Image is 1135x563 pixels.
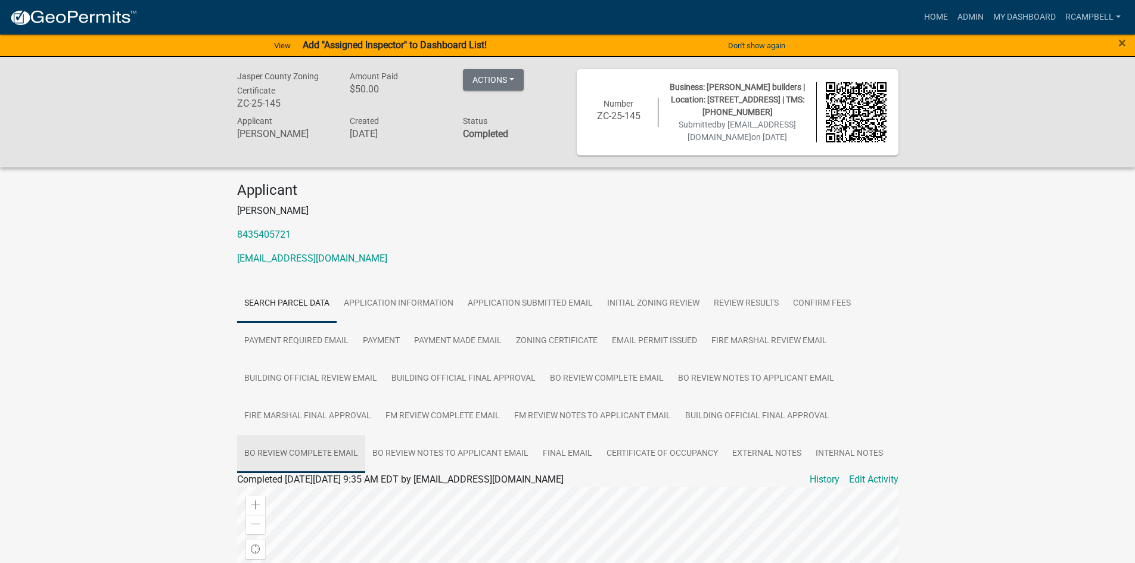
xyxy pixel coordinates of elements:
a: [EMAIL_ADDRESS][DOMAIN_NAME] [237,253,387,264]
a: FM Review Notes to Applicant Email [507,397,678,436]
div: Zoom in [246,496,265,515]
span: Amount Paid [350,71,398,81]
a: Email Permit Issued [605,322,704,360]
a: Final Email [536,435,599,473]
a: BO Review Complete Email [237,435,365,473]
a: Home [919,6,953,29]
a: My Dashboard [988,6,1061,29]
div: Zoom out [246,515,265,534]
strong: Completed [463,128,508,139]
a: Fire Marshal Review Email [704,322,834,360]
a: FM Review Complete Email [378,397,507,436]
h4: Applicant [237,182,898,199]
a: Payment [356,322,407,360]
span: × [1118,35,1126,51]
span: Applicant [237,116,272,126]
a: Payment Required Email [237,322,356,360]
span: Created [350,116,379,126]
h6: ZC-25-145 [589,110,649,122]
a: BO Review Notes to Applicant Email [671,360,841,398]
strong: Add "Assigned Inspector" to Dashboard List! [303,39,487,51]
button: Actions [463,69,524,91]
a: Building Official Review Email [237,360,384,398]
div: Find my location [246,540,265,559]
button: Don't show again [723,36,790,55]
a: Initial Zoning Review [600,285,707,323]
span: by [EMAIL_ADDRESS][DOMAIN_NAME] [688,120,796,142]
a: Search Parcel Data [237,285,337,323]
a: Confirm Fees [786,285,858,323]
a: Admin [953,6,988,29]
a: External Notes [725,435,809,473]
a: Application Submitted Email [461,285,600,323]
h6: [DATE] [350,128,445,139]
span: Number [604,99,633,108]
span: Submitted on [DATE] [679,120,796,142]
a: Edit Activity [849,472,898,487]
a: rcampbell [1061,6,1125,29]
h6: [PERSON_NAME] [237,128,332,139]
a: Fire Marshal Final Approval [237,397,378,436]
a: BO Review Complete Email [543,360,671,398]
img: QR code [826,82,887,143]
span: Business: [PERSON_NAME] builders | Location: [STREET_ADDRESS] | TMS: [PHONE_NUMBER] [670,82,805,117]
h6: ZC-25-145 [237,98,332,109]
a: Payment Made Email [407,322,509,360]
a: Application Information [337,285,461,323]
a: BO Review Notes to Applicant Email [365,435,536,473]
span: Completed [DATE][DATE] 9:35 AM EDT by [EMAIL_ADDRESS][DOMAIN_NAME] [237,474,564,485]
a: View [269,36,296,55]
span: Status [463,116,487,126]
button: Close [1118,36,1126,50]
a: Building Official Final Approval [384,360,543,398]
a: Internal Notes [809,435,890,473]
p: [PERSON_NAME] [237,204,898,218]
span: Jasper County Zoning Certificate [237,71,319,95]
a: History [810,472,839,487]
a: 8435405721 [237,229,291,240]
a: Review Results [707,285,786,323]
a: Certificate of Occupancy [599,435,725,473]
h6: $50.00 [350,83,445,95]
a: Zoning Certificate [509,322,605,360]
a: Building Official Final Approval [678,397,837,436]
